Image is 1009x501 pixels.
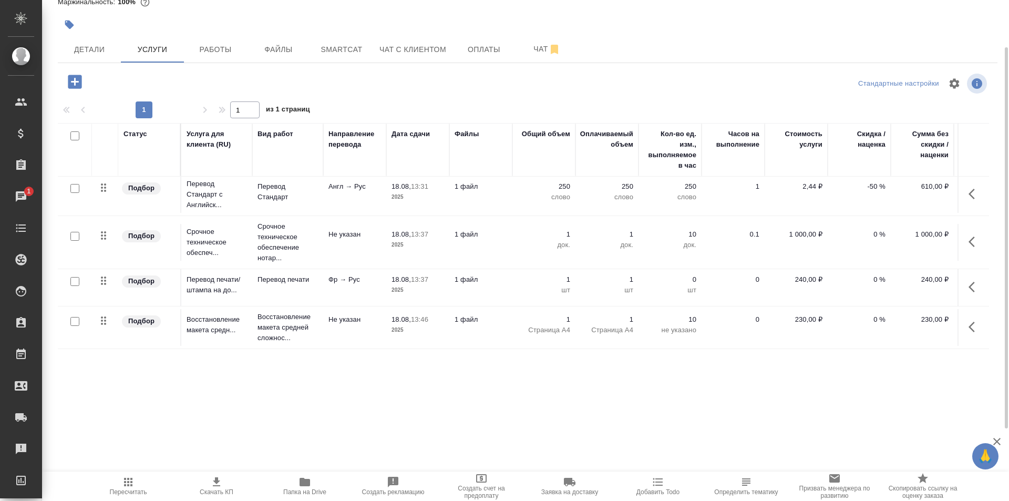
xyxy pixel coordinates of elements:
p: Подбор [128,231,155,241]
p: 250 [581,181,633,192]
svg: Отписаться [548,43,561,56]
p: Срочное техническое обеспеч... [187,227,247,258]
p: док. [581,240,633,250]
p: 1 [581,274,633,285]
p: 1 [518,314,570,325]
p: слово [581,192,633,202]
td: 0 [702,309,765,346]
p: 240,00 ₽ [896,274,949,285]
span: Работы [190,43,241,56]
p: Англ → Рус [328,181,381,192]
p: слово [518,192,570,202]
p: 13:31 [411,182,428,190]
p: 18.08, [392,315,411,323]
div: Дата сдачи [392,129,430,139]
p: 10 [644,314,696,325]
button: Добавить услугу [60,71,89,93]
p: 18.08, [392,230,411,238]
p: Восстановление макета средн... [187,314,247,335]
p: слово [644,192,696,202]
div: Услуга для клиента (RU) [187,129,247,150]
div: Статус [123,129,147,139]
p: Подбор [128,276,155,287]
p: не указано [644,325,696,335]
button: 🙏 [972,443,998,469]
p: 1 файл [455,274,507,285]
td: 1 [702,176,765,213]
p: 2025 [392,325,444,335]
p: 1 файл [455,314,507,325]
p: 18.08, [392,275,411,283]
p: 1 [581,314,633,325]
td: 0.1 [702,224,765,261]
p: шт [581,285,633,295]
button: Показать кнопки [962,229,987,254]
div: Скидка / наценка [833,129,886,150]
p: шт [644,285,696,295]
div: Стоимость услуги [770,129,822,150]
span: Smartcat [316,43,367,56]
p: 2025 [392,285,444,295]
p: Не указан [328,314,381,325]
div: Кол-во ед. изм., выполняемое в час [644,129,696,171]
span: Чат [522,43,572,56]
p: 0 % [833,274,886,285]
p: 2025 [392,192,444,202]
div: Направление перевода [328,129,381,150]
p: 1 файл [455,181,507,192]
p: 0 [644,274,696,285]
a: 1 [3,183,39,210]
td: 0 [702,269,765,306]
p: Не указан [328,229,381,240]
p: шт [518,285,570,295]
span: Настроить таблицу [942,71,967,96]
p: Подбор [128,183,155,193]
p: док. [518,240,570,250]
p: Перевод Стандарт [258,181,318,202]
p: 1 [518,274,570,285]
div: Оплачиваемый объем [580,129,633,150]
div: Файлы [455,129,479,139]
p: 250 [518,181,570,192]
button: Показать кнопки [962,314,987,340]
p: 18.08, [392,182,411,190]
p: 13:37 [411,230,428,238]
p: 230,00 ₽ [896,314,949,325]
p: 230,00 ₽ [770,314,822,325]
span: Посмотреть информацию [967,74,989,94]
span: Услуги [127,43,178,56]
p: Перевод печати [258,274,318,285]
p: 0 % [833,314,886,325]
div: Вид работ [258,129,293,139]
button: Показать кнопки [962,181,987,207]
button: Показать кнопки [962,274,987,300]
p: 1 000,00 ₽ [770,229,822,240]
p: 1 [518,229,570,240]
p: Восстановление макета средней сложнос... [258,312,318,343]
div: split button [856,76,942,92]
p: 1 файл [455,229,507,240]
p: 0 % [833,229,886,240]
span: 🙏 [976,445,994,467]
p: Страница А4 [518,325,570,335]
p: Подбор [128,316,155,326]
p: Срочное техническое обеспечение нотар... [258,221,318,263]
span: Детали [64,43,115,56]
p: 2,44 ₽ [770,181,822,192]
span: Чат с клиентом [379,43,446,56]
p: 250 [644,181,696,192]
p: Страница А4 [581,325,633,335]
p: 2025 [392,240,444,250]
div: Сумма без скидки / наценки [896,129,949,160]
p: 13:46 [411,315,428,323]
p: Перевод печати/штампа на до... [187,274,247,295]
button: Добавить тэг [58,13,81,36]
span: из 1 страниц [266,103,310,118]
p: 1 [581,229,633,240]
div: Часов на выполнение [707,129,759,150]
div: Общий объем [522,129,570,139]
span: Оплаты [459,43,509,56]
p: 10 [644,229,696,240]
p: док. [644,240,696,250]
p: 610,00 ₽ [896,181,949,192]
